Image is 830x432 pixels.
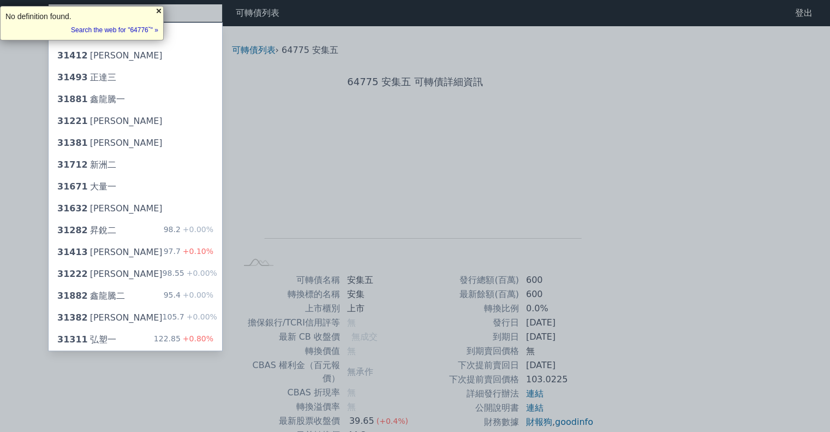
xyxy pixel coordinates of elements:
span: +0.00% [184,312,217,321]
a: 31413[PERSON_NAME] 97.7+0.10% [49,241,222,263]
div: 鑫龍騰二 [57,289,125,303]
div: [PERSON_NAME] [57,246,163,259]
div: 98.2 [164,224,213,237]
span: 31493 [57,72,88,82]
div: 95.4 [164,289,213,303]
a: 31882鑫龍騰二 95.4+0.00% [49,285,222,307]
span: +0.00% [181,291,213,299]
a: 31222[PERSON_NAME] 98.55+0.00% [49,263,222,285]
div: [PERSON_NAME] [57,268,163,281]
span: +0.00% [181,225,213,234]
span: 31382 [57,312,88,323]
div: 97.7 [164,246,213,259]
div: 105.7 [163,311,217,324]
span: 31671 [57,181,88,192]
div: [PERSON_NAME] [57,311,163,324]
span: 31413 [57,247,88,257]
div: 弘塑一 [57,333,116,346]
div: 新洲二 [57,158,116,171]
a: 31493正達三 [49,67,222,88]
div: 122.85 [154,333,213,346]
span: +0.10% [181,247,213,256]
span: 31222 [57,269,88,279]
span: 31881 [57,94,88,104]
span: +0.00% [184,269,217,277]
span: 31221 [57,116,88,126]
a: 31311弘塑一 122.85+0.80% [49,329,222,351]
a: 31881鑫龍騰一 [49,88,222,110]
div: 昇銳二 [57,224,116,237]
a: 31712新洲二 [49,154,222,176]
span: 31311 [57,334,88,345]
span: +0.80% [181,334,213,343]
div: [PERSON_NAME] [57,115,163,128]
a: 31282昇銳二 98.2+0.00% [49,220,222,241]
div: 98.55 [163,268,217,281]
div: 正達三 [57,71,116,84]
span: 31381 [57,138,88,148]
a: 31632[PERSON_NAME] [49,198,222,220]
a: 31381[PERSON_NAME] [49,132,222,154]
span: 31412 [57,50,88,61]
a: 31412[PERSON_NAME] [49,45,222,67]
div: 鑫龍騰一 [57,93,125,106]
div: 大量一 [57,180,116,193]
a: 31382[PERSON_NAME] 105.7+0.00% [49,307,222,329]
span: 31632 [57,203,88,214]
span: 31282 [57,225,88,235]
a: 31671大量一 [49,176,222,198]
span: 31882 [57,291,88,301]
div: [PERSON_NAME] [57,202,163,215]
div: [PERSON_NAME] [57,137,163,150]
div: [PERSON_NAME] [57,49,163,62]
span: 31712 [57,159,88,170]
a: 31221[PERSON_NAME] [49,110,222,132]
